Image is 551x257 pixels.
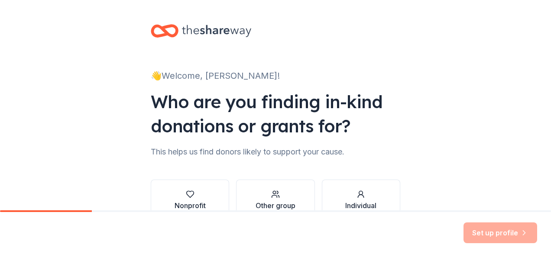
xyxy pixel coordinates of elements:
[151,90,400,138] div: Who are you finding in-kind donations or grants for?
[322,180,400,221] button: Individual
[151,69,400,83] div: 👋 Welcome, [PERSON_NAME]!
[151,145,400,159] div: This helps us find donors likely to support your cause.
[151,180,229,221] button: Nonprofit
[175,200,206,211] div: Nonprofit
[345,200,376,211] div: Individual
[256,200,295,211] div: Other group
[236,180,314,221] button: Other group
